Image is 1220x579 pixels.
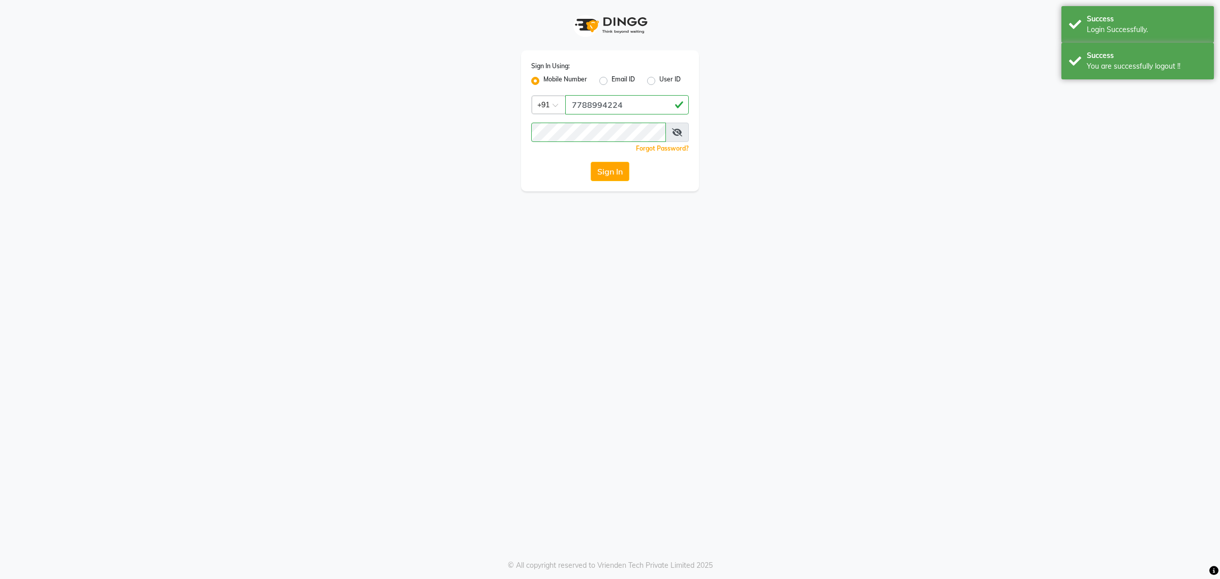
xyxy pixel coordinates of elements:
label: Sign In Using: [531,62,570,71]
img: logo1.svg [569,10,651,40]
div: Login Successfully. [1087,24,1206,35]
label: User ID [659,75,681,87]
button: Sign In [591,162,629,181]
div: You are successfully logout !! [1087,61,1206,72]
div: Success [1087,14,1206,24]
a: Forgot Password? [636,144,689,152]
input: Username [565,95,689,114]
input: Username [531,123,666,142]
label: Mobile Number [543,75,587,87]
div: Success [1087,50,1206,61]
label: Email ID [612,75,635,87]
